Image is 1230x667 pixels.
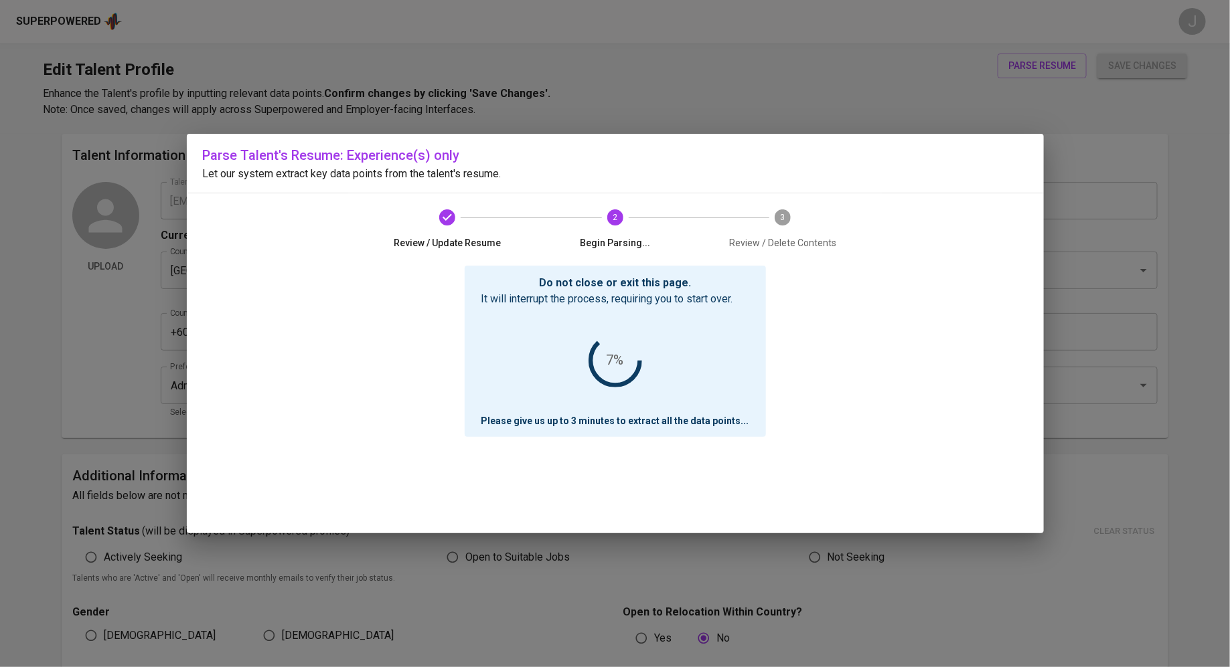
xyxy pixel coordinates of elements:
[481,275,749,291] p: Do not close or exit this page.
[536,236,694,250] span: Begin Parsing...
[704,236,862,250] span: Review / Delete Contents
[369,236,526,250] span: Review / Update Resume
[203,166,1028,182] p: Let our system extract key data points from the talent's resume.
[481,291,749,307] p: It will interrupt the process, requiring you to start over.
[481,414,749,427] p: Please give us up to 3 minutes to extract all the data points ...
[781,213,785,222] text: 3
[607,349,624,371] div: 7%
[613,213,617,222] text: 2
[203,145,1028,166] h6: Parse Talent's Resume: Experience(s) only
